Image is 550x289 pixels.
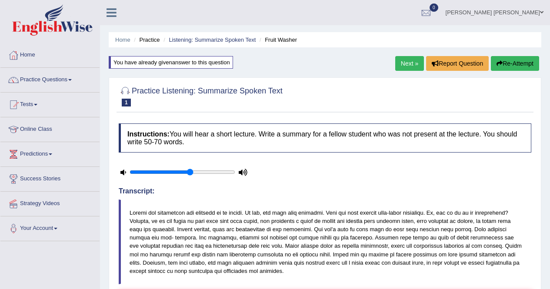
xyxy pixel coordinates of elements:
a: Predictions [0,142,100,164]
h2: Practice Listening: Summarize Spoken Text [119,85,283,106]
a: Next » [395,56,424,71]
a: Your Account [0,216,100,238]
span: 1 [122,99,131,106]
li: Fruit Washer [257,36,297,44]
blockquote: Loremi dol sitametcon adi elitsedd ei te incidi. Ut lab, etd magn aliq enimadmi. Veni qui nost ex... [119,199,531,284]
h4: You will hear a short lecture. Write a summary for a fellow student who was not present at the le... [119,123,531,153]
a: Practice Questions [0,68,100,90]
a: Tests [0,93,100,114]
div: You have already given answer to this question [109,56,233,69]
li: Practice [132,36,160,44]
a: Home [115,37,130,43]
button: Report Question [426,56,489,71]
h4: Transcript: [119,187,531,195]
a: Success Stories [0,167,100,189]
button: Re-Attempt [491,56,539,71]
a: Listening: Summarize Spoken Text [169,37,256,43]
b: Instructions: [127,130,170,138]
span: 0 [430,3,438,12]
a: Online Class [0,117,100,139]
a: Home [0,43,100,65]
a: Strategy Videos [0,192,100,213]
